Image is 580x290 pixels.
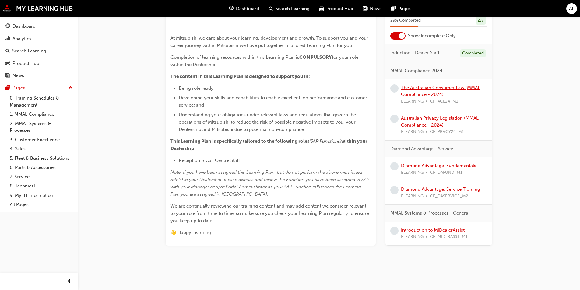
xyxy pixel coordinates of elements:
button: DashboardAnalyticsSearch LearningProduct HubNews [2,19,75,82]
div: News [12,72,24,79]
div: Dashboard [12,23,36,30]
span: CF_ACL24_M1 [430,98,458,105]
span: CF_MIDLRASST_M1 [430,233,468,240]
span: guage-icon [229,5,234,12]
a: The Australian Consumer Law (MMAL Compliance - 2024) [401,85,480,97]
button: AL [566,3,577,14]
span: learningRecordVerb_NONE-icon [390,227,399,235]
span: Diamond Advantage - Service [390,145,453,152]
span: This Learning Plan is specifically tailored to the following roles [170,138,309,144]
a: Analytics [2,33,75,44]
a: 7. Service [7,172,75,182]
span: search-icon [269,5,273,12]
button: Pages [2,82,75,94]
span: ELEARNING [401,128,424,135]
a: pages-iconPages [386,2,416,15]
span: 29 % Completed [390,17,421,24]
div: Completed [460,49,486,58]
a: Diamond Advantage: Service Training [401,187,480,192]
div: Product Hub [12,60,39,67]
span: learningRecordVerb_NONE-icon [390,84,399,93]
span: Search Learning [276,5,310,12]
span: news-icon [363,5,367,12]
a: 9. MyLH Information [7,191,75,200]
a: Introduction to MiDealerAssist [401,227,465,233]
a: 2. MMAL Systems & Processes [7,119,75,135]
span: car-icon [5,61,10,66]
span: ELEARNING [401,193,424,200]
span: COMPULSORY [299,54,332,60]
span: Show Incomplete Only [408,32,456,39]
span: pages-icon [391,5,396,12]
a: All Pages [7,200,75,209]
span: learningRecordVerb_NONE-icon [390,115,399,123]
a: car-iconProduct Hub [315,2,358,15]
span: learningRecordVerb_NONE-icon [390,186,399,194]
span: Reception & Call Centre Staff [179,158,240,163]
a: 8. Technical [7,181,75,191]
span: MMAL Systems & Processes - General [390,210,469,217]
div: 2 / 7 [476,16,486,25]
span: At Mitsubishi we care about your learning, development and growth. To support you and your career... [170,35,370,48]
a: 0. Training Schedules & Management [7,93,75,110]
a: guage-iconDashboard [224,2,264,15]
span: Induction - Dealer Staff [390,49,439,56]
a: news-iconNews [358,2,386,15]
span: prev-icon [67,278,72,285]
span: ELEARNING [401,98,424,105]
span: Being role ready; [179,86,215,91]
span: chart-icon [5,36,10,42]
span: learningRecordVerb_NONE-icon [390,162,399,170]
span: 👋 Happy Learning [170,230,211,235]
span: guage-icon [5,24,10,29]
span: car-icon [319,5,324,12]
span: within your Dealership: [170,138,368,151]
span: for your role within the Dealership. [170,54,360,67]
span: The content in this Learning Plan is designed to support you in: [170,74,310,79]
span: ELEARNING [401,233,424,240]
span: Understanding your obligations under relevant laws and regulations that govern the operations of ... [179,112,357,132]
span: up-icon [69,84,73,92]
div: Search Learning [12,47,46,54]
a: search-iconSearch Learning [264,2,315,15]
span: Note: If you have been assigned this Learning Plan, but do not perform the above mentioned role(s... [170,169,371,197]
span: Pages [398,5,411,12]
span: CF_DAFUND_M1 [430,169,462,176]
a: 4. Sales [7,144,75,154]
img: mmal [3,5,73,12]
a: 5. Fleet & Business Solutions [7,154,75,163]
a: News [2,70,75,81]
div: Analytics [12,35,31,42]
a: Dashboard [2,21,75,32]
span: pages-icon [5,86,10,91]
a: Australian Privacy Legislation (MMAL Compliance - 2024) [401,115,479,128]
a: 6. Parts & Accessories [7,163,75,172]
span: Dashboard [236,5,259,12]
span: We are continually reviewing our training content and may add content we consider relevant to you... [170,203,370,223]
span: (SAP Functions) [309,138,341,144]
span: Product Hub [326,5,353,12]
span: Completion of learning resources within this Learning Plan is [170,54,299,60]
a: Search Learning [2,45,75,57]
a: Product Hub [2,58,75,69]
span: search-icon [5,48,10,54]
div: Pages [12,85,25,92]
span: CF_DASERVICE_M2 [430,193,468,200]
span: news-icon [5,73,10,79]
a: 1. MMAL Compliance [7,110,75,119]
span: News [370,5,381,12]
span: AL [569,5,574,12]
a: 3. Customer Excellence [7,135,75,145]
span: CF_PRVCY24_M1 [430,128,464,135]
span: ELEARNING [401,169,424,176]
a: Diamond Advantage: Fundamentals [401,163,476,168]
span: MMAL Compliance 2024 [390,67,442,74]
span: Developing your skills and capabilities to enable excellent job performance and customer service;... [179,95,368,108]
